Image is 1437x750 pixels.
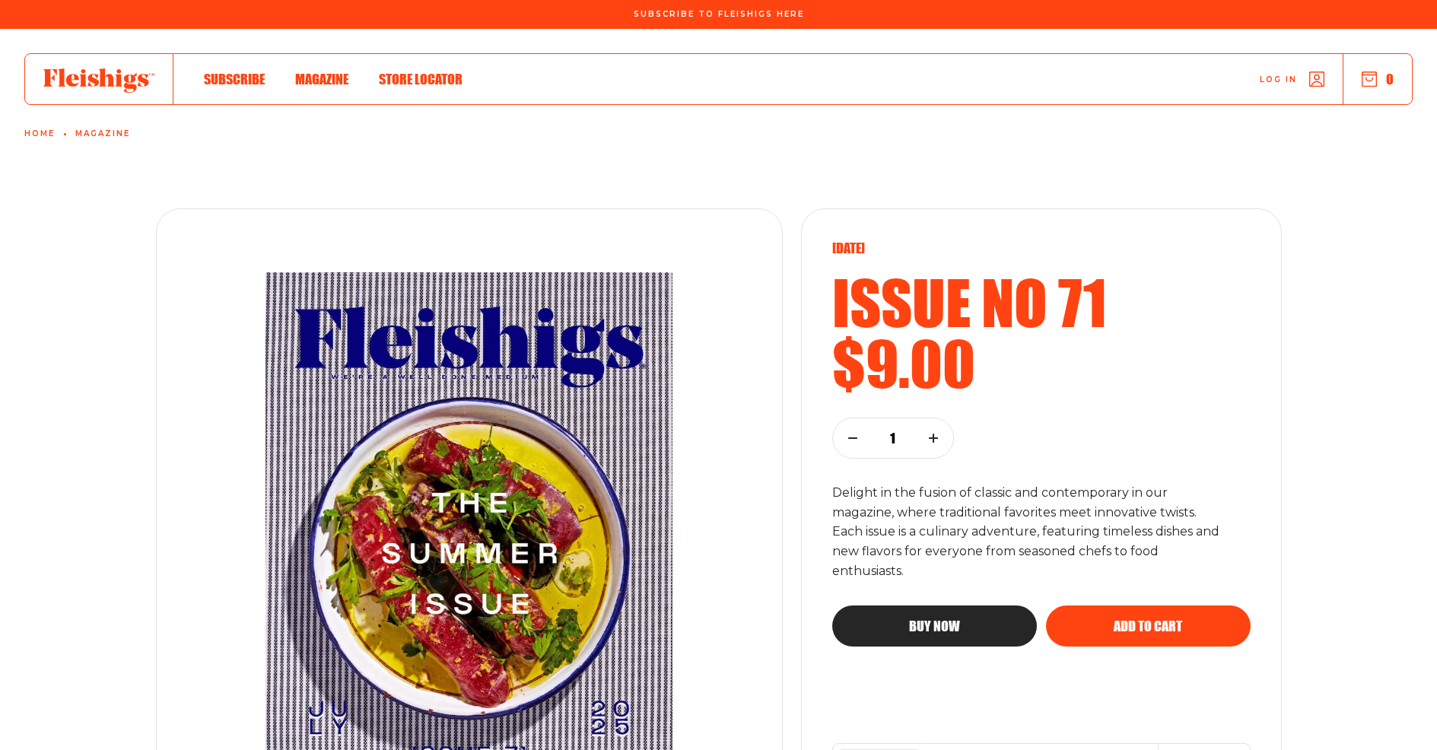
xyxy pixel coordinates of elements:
span: Subscribe [204,71,265,87]
a: Magazine [295,68,348,89]
a: Magazine [75,129,130,138]
h2: Issue no 71 [832,272,1251,332]
p: Delight in the fusion of classic and contemporary in our magazine, where traditional favorites me... [832,483,1225,582]
span: Buy now [909,619,960,633]
a: Home [24,129,55,138]
a: Subscribe To Fleishigs Here [631,10,807,17]
span: Store locator [379,71,463,87]
span: Subscribe To Fleishigs Here [634,10,804,19]
p: 1 [883,430,903,447]
span: Add to cart [1114,619,1182,633]
button: 0 [1362,71,1394,87]
span: Log in [1260,74,1297,85]
button: Buy now [832,605,1037,647]
span: Magazine [295,71,348,87]
a: Log in [1260,72,1324,87]
h2: $9.00 [832,332,1251,393]
a: Store locator [379,68,463,89]
p: [DATE] [832,240,1251,256]
button: Add to cart [1046,605,1251,647]
a: Subscribe [204,68,265,89]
